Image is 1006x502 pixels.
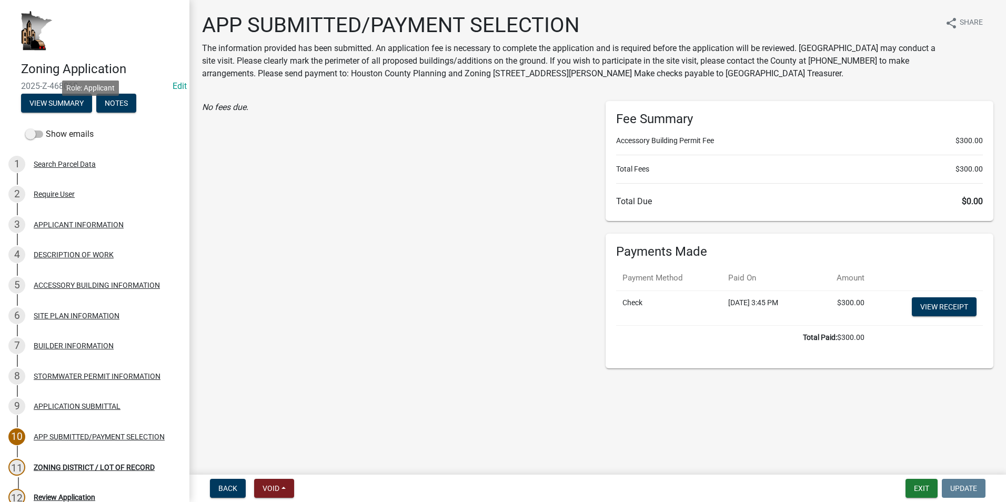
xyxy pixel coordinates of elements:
span: 2025-Z-468068 [21,81,168,91]
button: shareShare [937,13,991,33]
th: Payment Method [616,266,722,290]
div: ZONING DISTRICT / LOT OF RECORD [34,464,155,471]
div: APP SUBMITTED/PAYMENT SELECTION [34,433,165,440]
th: Paid On [722,266,812,290]
div: 4 [8,246,25,263]
div: BUILDER INFORMATION [34,342,114,349]
span: $300.00 [955,135,983,146]
wm-modal-confirm: Summary [21,99,92,108]
wm-modal-confirm: Notes [96,99,136,108]
div: ACCESSORY BUILDING INFORMATION [34,282,160,289]
a: Edit [173,81,187,91]
i: share [945,17,958,29]
div: 8 [8,368,25,385]
div: 2 [8,186,25,203]
span: $0.00 [962,196,983,206]
div: DESCRIPTION OF WORK [34,251,114,258]
td: $300.00 [616,325,871,349]
td: [DATE] 3:45 PM [722,290,812,325]
div: Require User [34,190,75,198]
td: Check [616,290,722,325]
h6: Total Due [616,196,983,206]
i: No fees due. [202,102,248,112]
td: $300.00 [812,290,871,325]
div: STORMWATER PERMIT INFORMATION [34,373,160,380]
h1: APP SUBMITTED/PAYMENT SELECTION [202,13,937,38]
h4: Zoning Application [21,62,181,77]
img: Houston County, Minnesota [21,11,53,51]
span: Share [960,17,983,29]
span: Back [218,484,237,493]
button: Update [942,479,985,498]
h6: Payments Made [616,244,983,259]
li: Total Fees [616,164,983,175]
div: APPLICANT INFORMATION [34,221,124,228]
li: Accessory Building Permit Fee [616,135,983,146]
div: APPLICATION SUBMITTAL [34,403,120,410]
div: SITE PLAN INFORMATION [34,312,119,319]
span: Void [263,484,279,493]
div: 5 [8,277,25,294]
span: Update [950,484,977,493]
wm-modal-confirm: Edit Application Number [173,81,187,91]
p: The information provided has been submitted. An application fee is necessary to complete the appl... [202,42,937,80]
span: $300.00 [955,164,983,175]
div: Role: Applicant [62,81,119,96]
th: Amount [812,266,871,290]
button: Void [254,479,294,498]
div: 10 [8,428,25,445]
div: 3 [8,216,25,233]
a: View receipt [912,297,977,316]
div: 6 [8,307,25,324]
h6: Fee Summary [616,112,983,127]
label: Show emails [25,128,94,140]
button: Back [210,479,246,498]
button: View Summary [21,94,92,113]
b: Total Paid: [803,333,837,342]
button: Notes [96,94,136,113]
div: Review Application [34,494,95,501]
button: Exit [906,479,938,498]
div: 9 [8,398,25,415]
div: 1 [8,156,25,173]
div: 7 [8,337,25,354]
div: 11 [8,459,25,476]
div: Search Parcel Data [34,160,96,168]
